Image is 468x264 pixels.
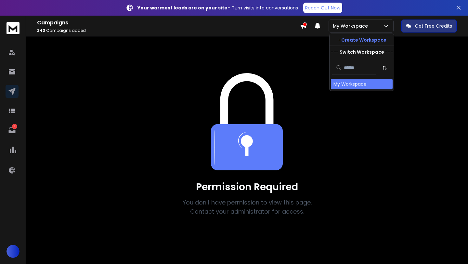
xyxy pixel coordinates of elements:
[174,198,320,216] p: You don't have permission to view this page. Contact your administrator for access.
[415,23,452,29] p: Get Free Credits
[37,19,300,27] h1: Campaigns
[37,28,45,33] span: 243
[333,81,367,87] div: My Workspace
[305,5,340,11] p: Reach Out Now
[401,20,457,33] button: Get Free Credits
[6,124,19,137] a: 3
[330,34,394,46] button: + Create Workspace
[303,3,342,13] a: Reach Out Now
[211,73,283,171] img: Team collaboration
[174,181,320,193] h1: Permission Required
[337,37,386,43] p: + Create Workspace
[137,5,227,11] strong: Your warmest leads are on your site
[6,22,19,34] img: logo
[378,61,391,74] button: Sort by Sort A-Z
[12,124,17,129] p: 3
[37,28,300,33] p: Campaigns added
[137,5,298,11] p: – Turn visits into conversations
[331,49,393,55] p: --- Switch Workspace ---
[333,23,370,29] p: My Workspace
